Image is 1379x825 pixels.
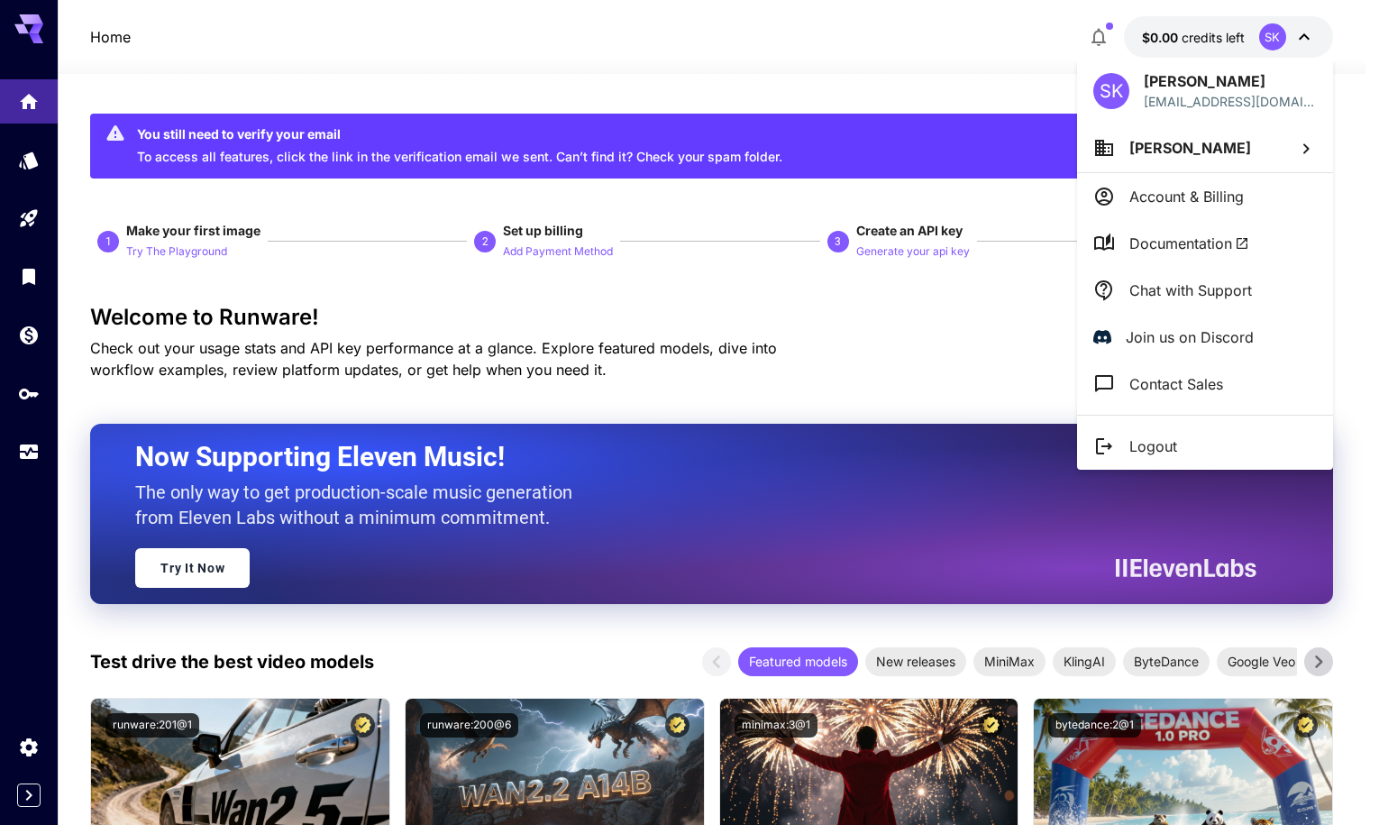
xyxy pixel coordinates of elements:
[1129,139,1251,157] span: [PERSON_NAME]
[1144,70,1317,92] p: [PERSON_NAME]
[1144,92,1317,111] div: selimist@gmail.com
[1129,280,1252,301] p: Chat with Support
[1093,73,1129,109] div: SK
[1144,92,1317,111] p: [EMAIL_ADDRESS][DOMAIN_NAME]
[1126,326,1254,348] p: Join us on Discord
[1129,186,1244,207] p: Account & Billing
[1129,373,1223,395] p: Contact Sales
[1129,233,1249,254] span: Documentation
[1129,435,1177,457] p: Logout
[1077,124,1333,172] button: [PERSON_NAME]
